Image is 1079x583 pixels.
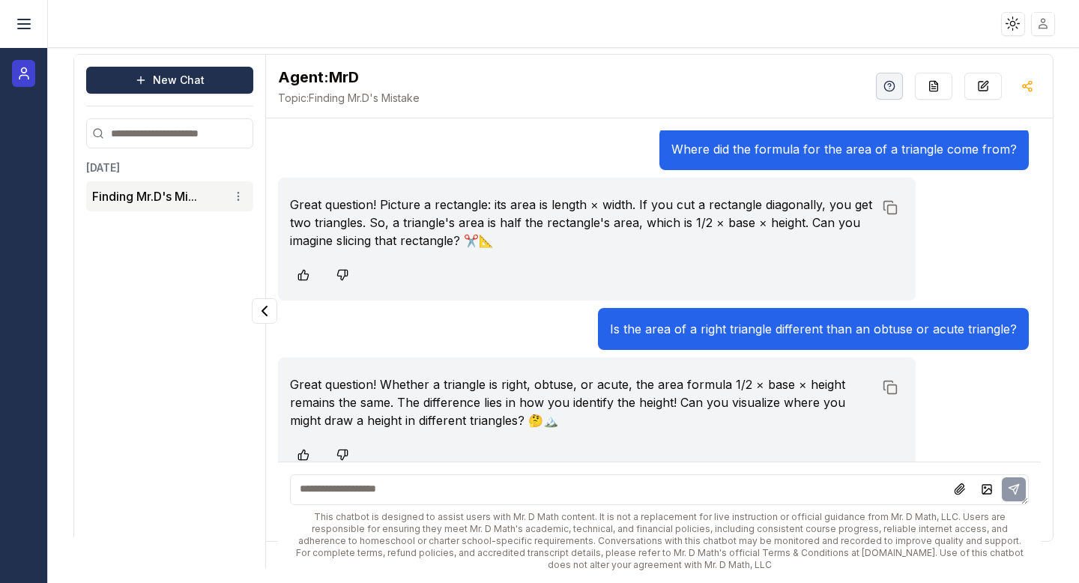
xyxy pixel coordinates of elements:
h2: MrD [278,67,420,88]
p: Great question! Whether a triangle is right, obtuse, or acute, the area formula 1/2 × base × heig... [290,375,874,429]
p: Where did the formula for the area of a triangle come from? [671,140,1017,158]
button: Re-Fill Questions [915,73,952,100]
h3: [DATE] [86,160,253,175]
span: Finding Mr.D's Mistake [278,91,420,106]
button: Collapse panel [252,298,277,324]
button: Help Videos [876,73,903,100]
img: placeholder-user.jpg [1033,13,1054,34]
p: Is the area of a right triangle different than an obtuse or acute triangle? [610,320,1017,338]
button: New Chat [86,67,253,94]
div: This chatbot is designed to assist users with Mr. D Math content. It is not a replacement for liv... [290,511,1028,571]
button: Finding Mr.D's Mi... [92,187,197,205]
button: Conversation options [229,187,247,205]
p: Great question! Picture a rectangle: its area is length × width. If you cut a rectangle diagonall... [290,196,874,250]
